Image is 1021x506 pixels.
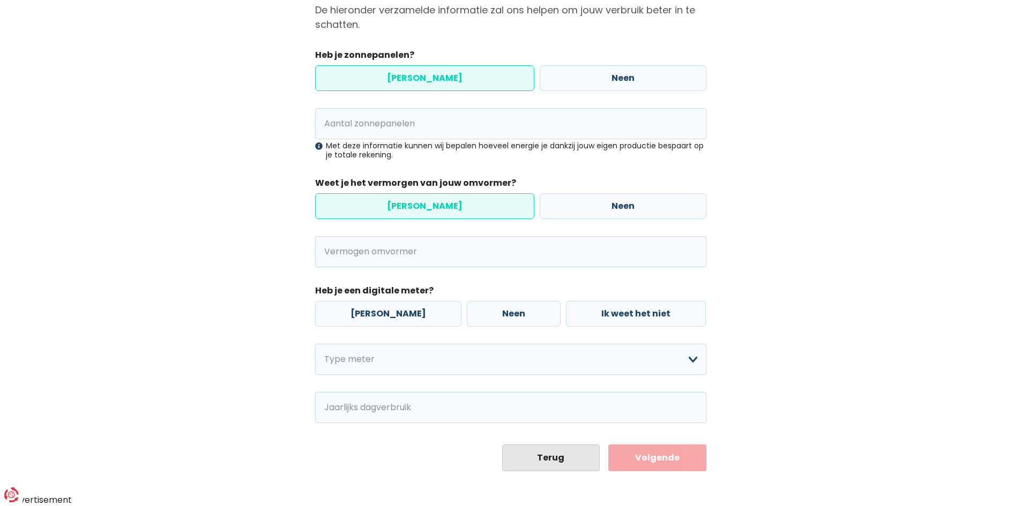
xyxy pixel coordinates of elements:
[315,236,342,267] span: kVA
[315,3,706,32] p: De hieronder verzamelde informatie zal ons helpen om jouw verbruik beter in te schatten.
[540,65,706,91] label: Neen
[315,177,706,193] legend: Weet je het vermorgen van jouw omvormer?
[467,301,561,327] label: Neen
[502,444,600,471] button: Terug
[315,49,706,65] legend: Heb je zonnepanelen?
[315,193,534,219] label: [PERSON_NAME]
[315,301,461,327] label: [PERSON_NAME]
[315,392,345,423] span: kWh
[540,193,706,219] label: Neen
[608,444,706,471] button: Volgende
[315,284,706,301] legend: Heb je een digitale meter?
[566,301,706,327] label: Ik weet het niet
[315,65,534,91] label: [PERSON_NAME]
[315,141,706,160] div: Met deze informatie kunnen wij bepalen hoeveel energie je dankzij jouw eigen productie bespaart o...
